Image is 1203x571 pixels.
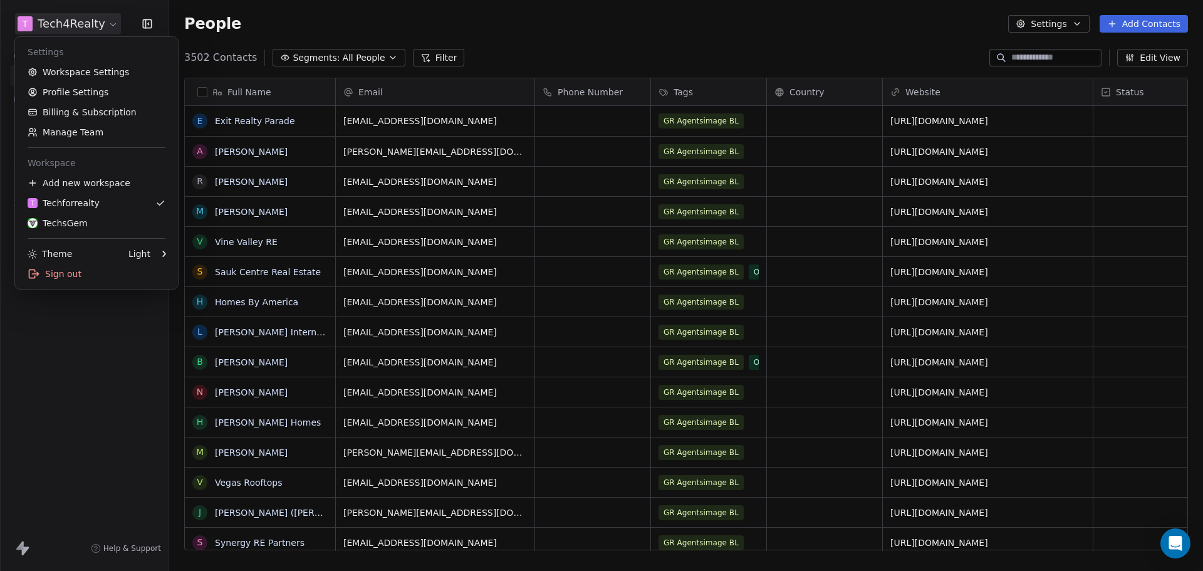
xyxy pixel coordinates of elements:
[20,82,173,102] a: Profile Settings
[31,199,34,208] span: T
[20,264,173,284] div: Sign out
[20,122,173,142] a: Manage Team
[20,42,173,62] div: Settings
[20,62,173,82] a: Workspace Settings
[28,197,100,209] div: Techforrealty
[28,218,38,228] img: Untitled%20design.png
[28,217,88,229] div: TechsGem
[20,102,173,122] a: Billing & Subscription
[28,248,72,260] div: Theme
[20,153,173,173] div: Workspace
[128,248,150,260] div: Light
[20,173,173,193] div: Add new workspace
